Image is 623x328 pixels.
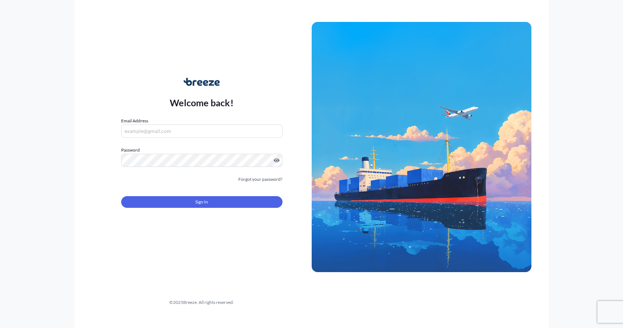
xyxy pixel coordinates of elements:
[312,22,531,272] img: Ship illustration
[121,117,148,125] label: Email Address
[195,198,208,206] span: Sign In
[92,299,312,306] div: © 2025 Breeze. All rights reserved.
[274,157,280,163] button: Show password
[121,196,282,208] button: Sign In
[121,125,282,138] input: example@gmail.com
[121,146,282,154] label: Password
[238,176,282,183] a: Forgot your password?
[170,97,234,108] p: Welcome back!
